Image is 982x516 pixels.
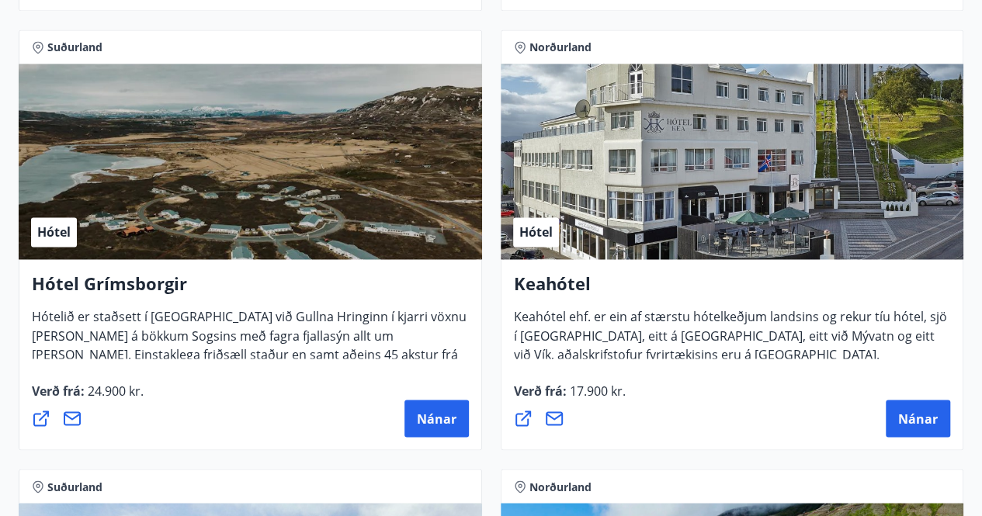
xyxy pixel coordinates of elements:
button: Nánar [404,400,469,437]
span: Keahótel ehf. er ein af stærstu hótelkeðjum landsins og rekur tíu hótel, sjö í [GEOGRAPHIC_DATA],... [514,308,947,375]
span: Nánar [417,410,456,427]
span: Verð frá : [514,382,626,411]
span: Norðurland [529,40,592,55]
h4: Hótel Grímsborgir [32,272,469,307]
span: Hótelið er staðsett í [GEOGRAPHIC_DATA] við Gullna Hringinn í kjarri vöxnu [PERSON_NAME] á bökkum... [32,308,467,393]
button: Nánar [886,400,950,437]
span: Suðurland [47,40,102,55]
span: Norðurland [529,479,592,494]
span: Hótel [37,223,71,241]
span: Nánar [898,410,938,427]
span: 17.900 kr. [567,382,626,399]
span: Suðurland [47,479,102,494]
span: Hótel [519,223,553,241]
h4: Keahótel [514,272,951,307]
span: Verð frá : [32,382,144,411]
span: 24.900 kr. [85,382,144,399]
